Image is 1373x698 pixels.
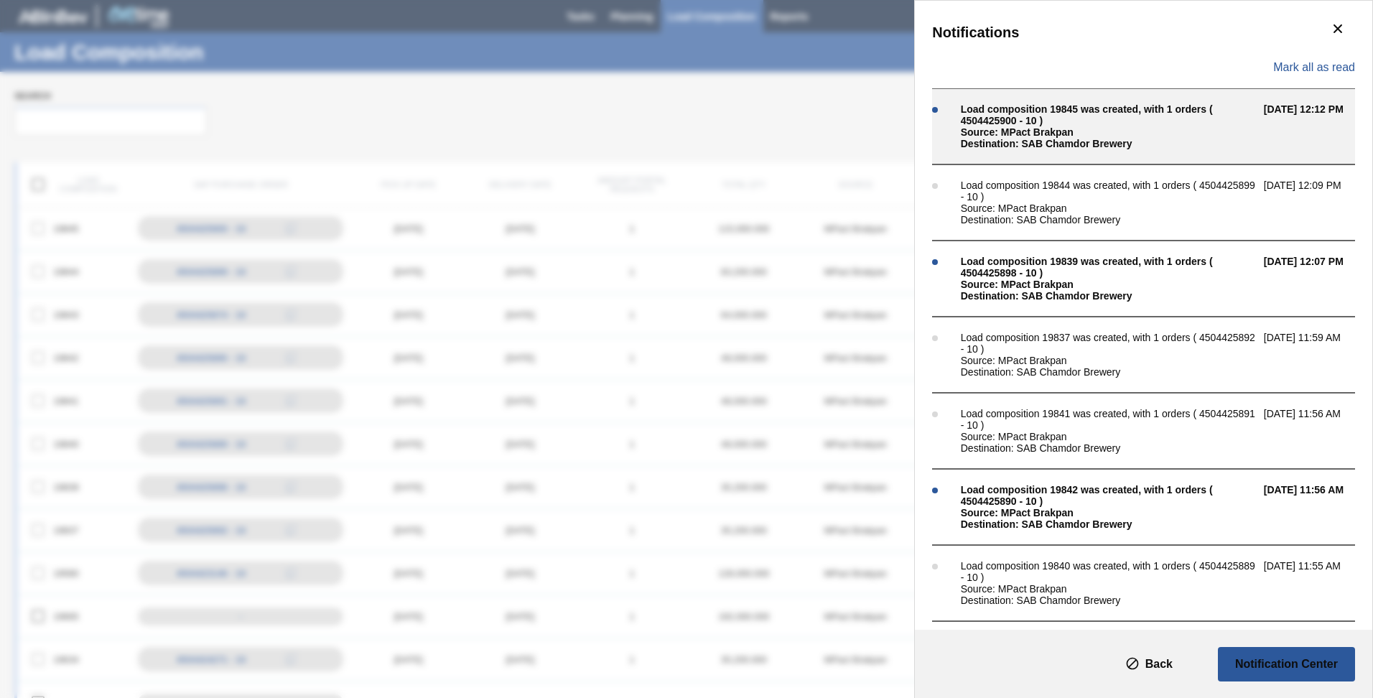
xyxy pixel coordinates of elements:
[961,138,1257,149] div: Destination: SAB Chamdor Brewery
[1264,180,1369,225] span: [DATE] 12:09 PM
[1273,61,1355,74] span: Mark all as read
[1264,256,1369,302] span: [DATE] 12:07 PM
[961,256,1257,279] div: Load composition 19839 was created, with 1 orders ( 4504425898 - 10 )
[961,203,1257,214] div: Source: MPact Brakpan
[1264,103,1369,149] span: [DATE] 12:12 PM
[961,442,1257,454] div: Destination: SAB Chamdor Brewery
[961,595,1257,606] div: Destination: SAB Chamdor Brewery
[961,518,1257,530] div: Destination: SAB Chamdor Brewery
[961,290,1257,302] div: Destination: SAB Chamdor Brewery
[961,366,1257,378] div: Destination: SAB Chamdor Brewery
[961,355,1257,366] div: Source: MPact Brakpan
[961,103,1257,126] div: Load composition 19845 was created, with 1 orders ( 4504425900 - 10 )
[1264,484,1369,530] span: [DATE] 11:56 AM
[961,431,1257,442] div: Source: MPact Brakpan
[961,408,1257,431] div: Load composition 19841 was created, with 1 orders ( 4504425891 - 10 )
[961,507,1257,518] div: Source: MPact Brakpan
[1264,560,1369,606] span: [DATE] 11:55 AM
[961,484,1257,507] div: Load composition 19842 was created, with 1 orders ( 4504425890 - 10 )
[961,332,1257,355] div: Load composition 19837 was created, with 1 orders ( 4504425892 - 10 )
[961,279,1257,290] div: Source: MPact Brakpan
[1264,408,1369,454] span: [DATE] 11:56 AM
[1264,332,1369,378] span: [DATE] 11:59 AM
[961,180,1257,203] div: Load composition 19844 was created, with 1 orders ( 4504425899 - 10 )
[961,214,1257,225] div: Destination: SAB Chamdor Brewery
[961,126,1257,138] div: Source: MPact Brakpan
[961,583,1257,595] div: Source: MPact Brakpan
[961,560,1257,583] div: Load composition 19840 was created, with 1 orders ( 4504425889 - 10 )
